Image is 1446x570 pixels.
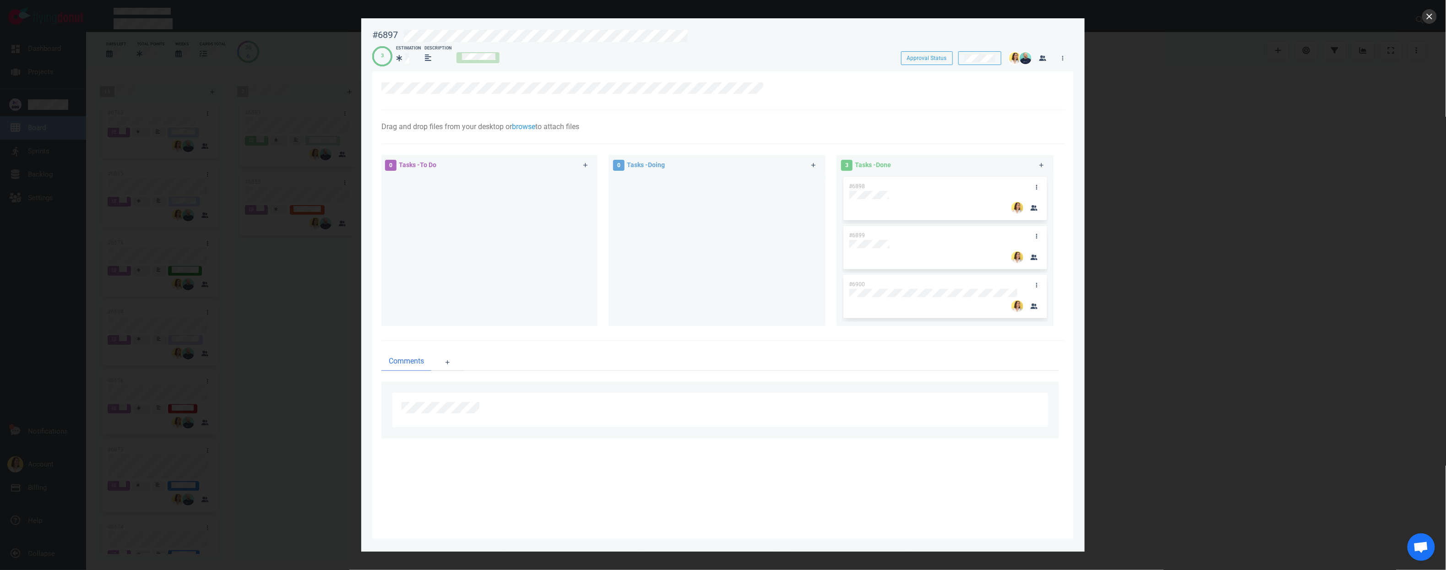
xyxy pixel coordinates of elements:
[849,232,865,239] span: #6899
[627,161,665,168] span: Tasks - Doing
[424,45,451,52] div: Description
[389,356,424,367] span: Comments
[535,122,579,131] span: to attach files
[381,122,512,131] span: Drag and drop files from your desktop or
[901,51,953,65] button: Approval Status
[1408,533,1435,561] div: Ouvrir le chat
[396,45,421,52] div: Estimation
[399,161,436,168] span: Tasks - To Do
[372,29,398,41] div: #6897
[849,281,865,288] span: #6900
[1020,52,1032,64] img: 26
[1011,300,1023,312] img: 26
[1011,202,1023,214] img: 26
[385,160,397,171] span: 0
[512,122,535,131] a: browse
[849,183,865,190] span: #6898
[381,52,384,60] div: 3
[855,161,891,168] span: Tasks - Done
[1422,9,1437,24] button: close
[613,160,625,171] span: 0
[841,160,853,171] span: 3
[1011,251,1023,263] img: 26
[1009,52,1021,64] img: 26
